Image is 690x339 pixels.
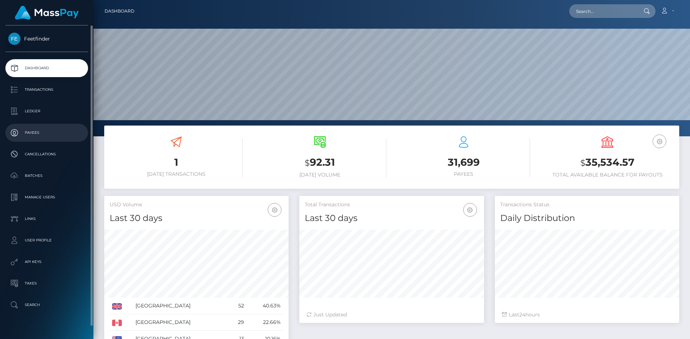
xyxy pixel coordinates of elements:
h3: 1 [110,155,243,169]
p: Batches [8,170,85,181]
div: Last hours [502,311,672,319]
p: API Keys [8,256,85,267]
img: GB.png [112,303,122,310]
img: Feetfinder [8,33,20,45]
p: User Profile [8,235,85,246]
a: Payees [5,124,88,142]
span: 24 [519,311,525,318]
a: Taxes [5,274,88,292]
p: Taxes [8,278,85,289]
h6: Payees [397,171,530,177]
a: Transactions [5,81,88,99]
h3: 92.31 [253,155,386,170]
td: 52 [229,298,247,314]
a: API Keys [5,253,88,271]
small: $ [580,158,585,168]
h5: Transactions Status [500,201,674,208]
td: 40.63% [247,298,283,314]
h5: USD Volume [110,201,283,208]
span: Feetfinder [5,36,88,42]
a: Search [5,296,88,314]
p: Payees [8,127,85,138]
h4: Daily Distribution [500,212,674,225]
h5: Total Transactions [305,201,478,208]
small: $ [305,158,310,168]
td: 29 [229,314,247,331]
h4: Last 30 days [110,212,283,225]
img: CA.png [112,320,122,326]
td: [GEOGRAPHIC_DATA] [133,314,229,331]
div: Just Updated [307,311,477,319]
h6: Total Available Balance for Payouts [541,172,674,178]
a: User Profile [5,231,88,249]
p: Manage Users [8,192,85,203]
h6: [DATE] Volume [253,172,386,178]
p: Links [8,213,85,224]
input: Search... [569,4,637,18]
h4: Last 30 days [305,212,478,225]
p: Ledger [8,106,85,117]
td: 22.66% [247,314,283,331]
img: MassPay Logo [15,6,79,20]
p: Transactions [8,84,85,95]
td: [GEOGRAPHIC_DATA] [133,298,229,314]
a: Dashboard [105,4,134,19]
a: Batches [5,167,88,185]
p: Search [8,300,85,310]
p: Dashboard [8,63,85,74]
a: Manage Users [5,188,88,206]
a: Cancellations [5,145,88,163]
a: Dashboard [5,59,88,77]
p: Cancellations [8,149,85,160]
a: Links [5,210,88,228]
h3: 35,534.57 [541,155,674,170]
h3: 31,699 [397,155,530,169]
a: Ledger [5,102,88,120]
h6: [DATE] Transactions [110,171,243,177]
